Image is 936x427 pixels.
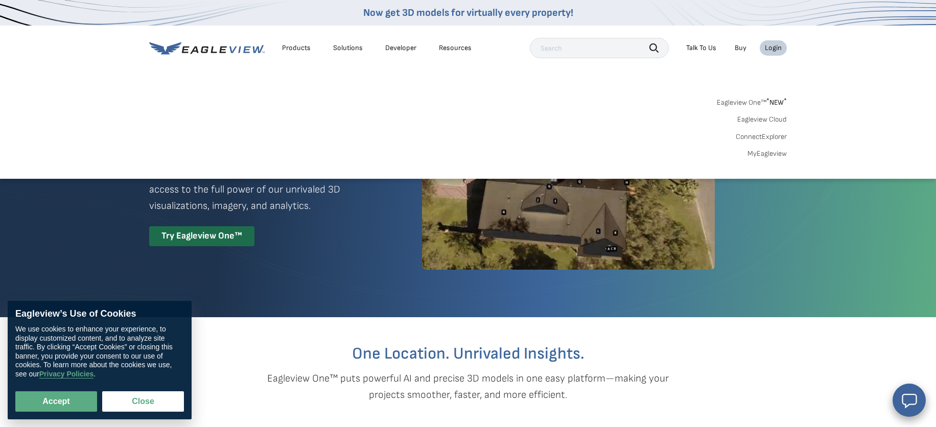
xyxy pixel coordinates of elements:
div: Try Eagleview One™ [149,226,254,246]
h2: One Location. Unrivaled Insights. [157,346,779,362]
input: Search [530,38,669,58]
a: Now get 3D models for virtually every property! [363,7,573,19]
button: Accept [15,391,97,412]
div: We use cookies to enhance your experience, to display customized content, and to analyze site tra... [15,325,184,378]
div: Products [282,43,311,53]
div: Eagleview’s Use of Cookies [15,309,184,320]
p: A premium digital experience that provides seamless access to the full power of our unrivaled 3D ... [149,165,385,214]
button: Open chat window [893,384,926,417]
span: NEW [766,98,787,107]
a: Privacy Policies [39,370,94,378]
p: Eagleview One™ puts powerful AI and precise 3D models in one easy platform—making your projects s... [249,370,687,403]
a: Developer [385,43,416,53]
div: Solutions [333,43,363,53]
button: Close [102,391,184,412]
a: ConnectExplorer [736,132,787,141]
div: Talk To Us [686,43,716,53]
div: Resources [439,43,472,53]
a: Eagleview One™*NEW* [717,95,787,107]
a: Buy [735,43,746,53]
div: Login [765,43,782,53]
a: Eagleview Cloud [737,115,787,124]
a: MyEagleview [747,149,787,158]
